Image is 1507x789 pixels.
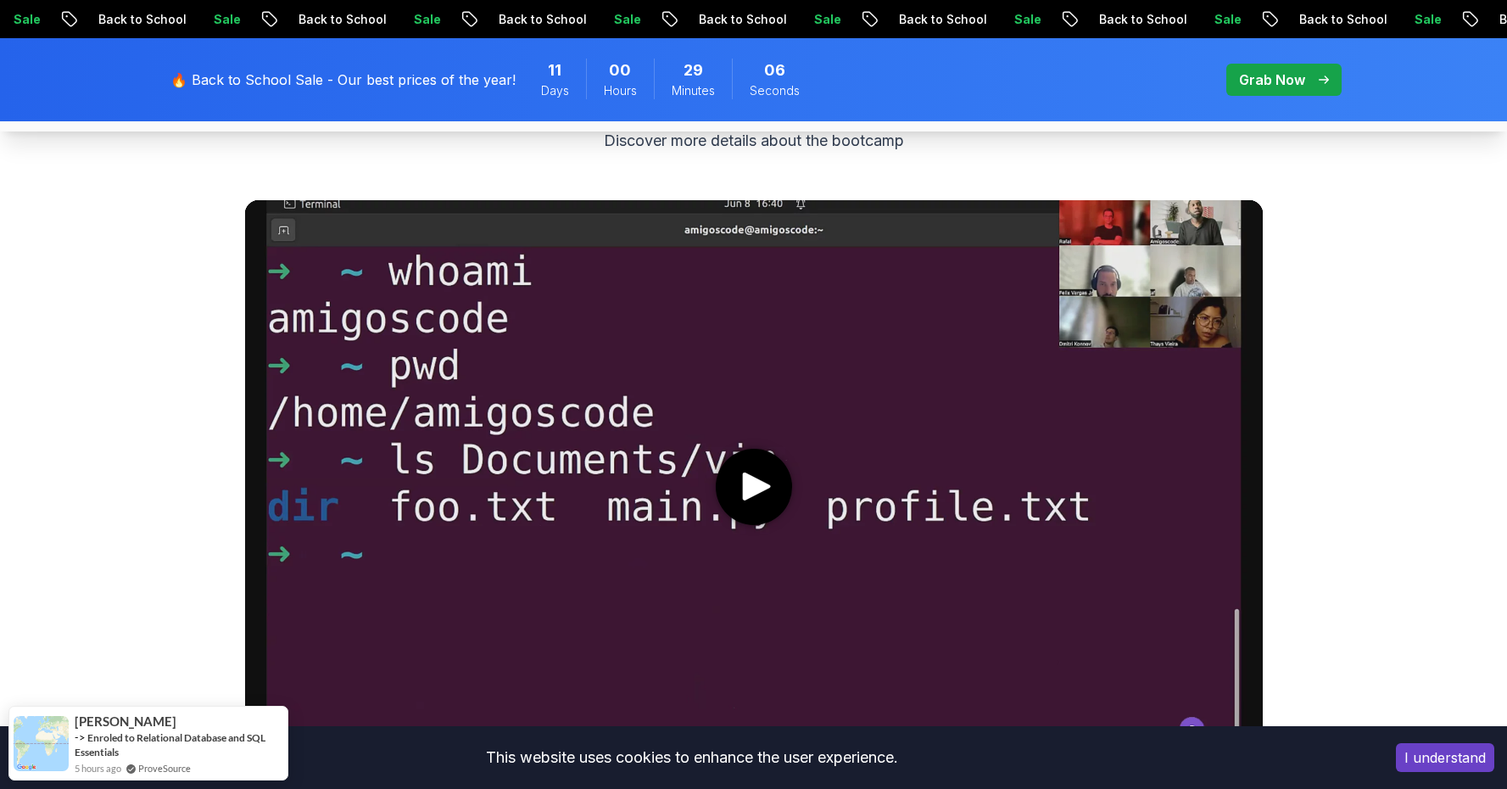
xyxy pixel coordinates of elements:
[75,714,176,729] span: [PERSON_NAME]
[138,761,191,775] a: ProveSource
[170,70,516,90] p: 🔥 Back to School Sale - Our best prices of the year!
[683,11,798,28] p: Back to School
[541,82,569,99] span: Days
[750,82,800,99] span: Seconds
[75,761,121,775] span: 5 hours ago
[998,11,1052,28] p: Sale
[75,730,86,744] span: ->
[764,59,785,82] span: 6 Seconds
[1239,70,1305,90] p: Grab Now
[82,11,198,28] p: Back to School
[672,82,715,99] span: Minutes
[483,11,598,28] p: Back to School
[604,82,637,99] span: Hours
[398,11,452,28] p: Sale
[1198,11,1253,28] p: Sale
[684,59,703,82] span: 29 Minutes
[75,731,265,758] a: Enroled to Relational Database and SQL Essentials
[282,11,398,28] p: Back to School
[13,739,1370,776] div: This website uses cookies to enhance the user experience.
[798,11,852,28] p: Sale
[469,129,1039,153] p: Discover more details about the bootcamp
[1283,11,1398,28] p: Back to School
[883,11,998,28] p: Back to School
[14,716,69,771] img: provesource social proof notification image
[1398,11,1453,28] p: Sale
[198,11,252,28] p: Sale
[609,59,631,82] span: 0 Hours
[548,59,561,82] span: 11 Days
[1396,743,1494,772] button: Accept cookies
[598,11,652,28] p: Sale
[1083,11,1198,28] p: Back to School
